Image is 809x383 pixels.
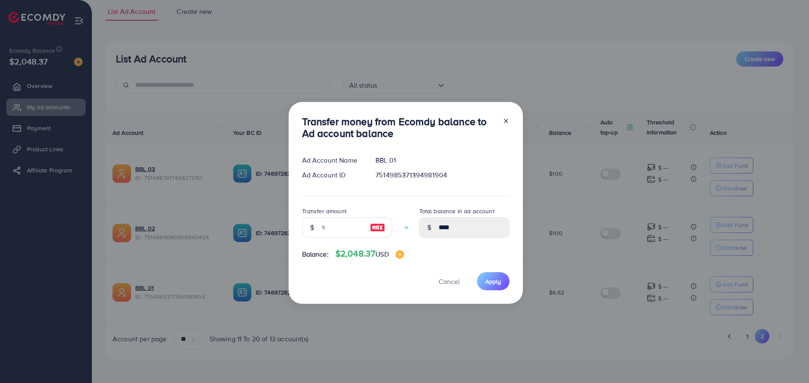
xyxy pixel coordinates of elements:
span: USD [375,249,388,259]
img: image [396,250,404,259]
div: BBL 01 [369,155,516,165]
img: image [370,222,385,233]
label: Total balance in ad account [419,207,494,215]
iframe: Chat [773,345,803,377]
span: Cancel [439,277,460,286]
div: 7514985371394981904 [369,170,516,180]
h3: Transfer money from Ecomdy balance to Ad account balance [302,115,496,140]
button: Cancel [428,272,470,290]
div: Ad Account Name [295,155,369,165]
h4: $2,048.37 [335,249,404,259]
div: Ad Account ID [295,170,369,180]
span: Balance: [302,249,329,259]
button: Apply [477,272,509,290]
label: Transfer amount [302,207,346,215]
span: Apply [485,277,501,286]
